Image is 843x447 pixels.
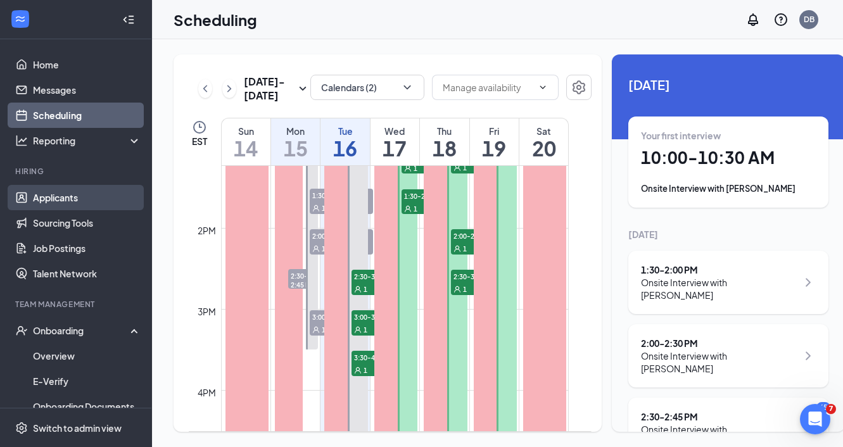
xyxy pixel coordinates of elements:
[364,285,367,294] span: 1
[745,12,761,27] svg: Notifications
[222,137,270,159] h1: 14
[15,166,139,177] div: Hiring
[192,135,207,148] span: EST
[628,75,828,94] span: [DATE]
[801,275,816,290] svg: ChevronRight
[571,80,586,95] svg: Settings
[222,118,270,165] a: September 14, 2025
[420,137,469,159] h1: 18
[33,236,141,261] a: Job Postings
[174,9,257,30] h1: Scheduling
[15,422,28,434] svg: Settings
[312,245,320,253] svg: User
[519,118,568,165] a: September 20, 2025
[519,137,568,159] h1: 20
[222,79,236,98] button: ChevronRight
[470,137,519,159] h1: 19
[33,422,122,434] div: Switch to admin view
[371,125,419,137] div: Wed
[371,118,419,165] a: September 17, 2025
[33,261,141,286] a: Talent Network
[320,137,369,159] h1: 16
[195,305,219,318] div: 3pm
[404,205,412,213] svg: User
[195,223,219,237] div: 2pm
[470,118,519,165] a: September 19, 2025
[453,164,461,172] svg: User
[198,79,212,98] button: ChevronLeft
[773,12,789,27] svg: QuestionInfo
[470,125,519,137] div: Fri
[519,125,568,137] div: Sat
[826,404,836,414] span: 7
[453,286,461,293] svg: User
[463,163,467,172] span: 1
[371,137,419,159] h1: 17
[414,205,417,213] span: 1
[816,402,830,413] div: 65
[364,366,367,375] span: 1
[310,229,373,242] span: 2:00-2:30 PM
[354,286,362,293] svg: User
[402,189,465,202] span: 1:30-2:00 PM
[33,324,130,337] div: Onboarding
[414,164,417,173] span: 1
[33,210,141,236] a: Sourcing Tools
[641,276,797,301] div: Onsite Interview with [PERSON_NAME]
[320,118,369,165] a: September 16, 2025
[312,326,320,334] svg: User
[288,269,318,291] span: 2:30-2:45 PM
[566,75,592,103] a: Settings
[312,205,320,212] svg: User
[641,182,816,195] div: Onsite Interview with [PERSON_NAME]
[804,14,814,25] div: DB
[451,270,514,282] span: 2:30-3:00 PM
[443,80,533,94] input: Manage availability
[271,125,320,137] div: Mon
[404,165,412,172] svg: User
[33,394,141,419] a: Onboarding Documents
[244,75,295,103] h3: [DATE] - [DATE]
[295,81,310,96] svg: SmallChevronDown
[271,137,320,159] h1: 15
[354,326,362,334] svg: User
[420,118,469,165] a: September 18, 2025
[352,351,415,363] span: 3:30-4:00 PM
[192,120,207,135] svg: Clock
[641,337,797,349] div: 2:00 - 2:30 PM
[566,75,592,100] button: Settings
[14,13,27,25] svg: WorkstreamLogo
[271,118,320,165] a: September 15, 2025
[800,404,830,434] iframe: Intercom live chat
[451,229,514,242] span: 2:00-2:30 PM
[420,125,469,137] div: Thu
[354,367,362,374] svg: User
[320,125,369,137] div: Tue
[15,134,28,147] svg: Analysis
[33,185,141,210] a: Applicants
[33,103,141,128] a: Scheduling
[352,310,415,323] span: 3:00-3:30 PM
[195,386,219,400] div: 4pm
[33,343,141,368] a: Overview
[641,263,797,276] div: 1:30 - 2:00 PM
[33,52,141,77] a: Home
[641,349,797,375] div: Onsite Interview with [PERSON_NAME]
[628,228,828,241] div: [DATE]
[222,125,270,137] div: Sun
[310,189,373,201] span: 1:30-2:00 PM
[199,81,212,96] svg: ChevronLeft
[641,129,816,142] div: Your first interview
[463,285,467,294] span: 1
[641,410,797,423] div: 2:30 - 2:45 PM
[453,245,461,253] svg: User
[310,75,424,100] button: Calendars (2)ChevronDown
[33,134,142,147] div: Reporting
[15,299,139,310] div: Team Management
[33,77,141,103] a: Messages
[33,368,141,394] a: E-Verify
[364,325,367,334] span: 1
[801,348,816,363] svg: ChevronRight
[310,310,373,323] span: 3:00-3:30 PM
[352,270,415,282] span: 2:30-3:00 PM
